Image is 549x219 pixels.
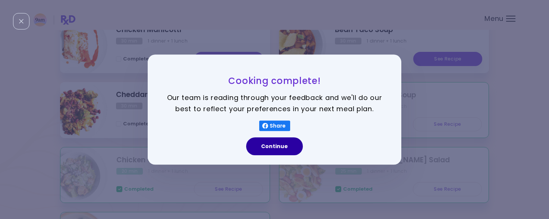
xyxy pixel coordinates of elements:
div: Close [13,13,29,29]
button: Share [259,121,290,131]
p: Our team is reading through your feedback and we'll do our best to reflect your preferences in yo... [166,92,383,115]
h3: Cooking complete! [166,75,383,87]
span: Share [268,123,287,129]
button: Continue [246,137,303,155]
